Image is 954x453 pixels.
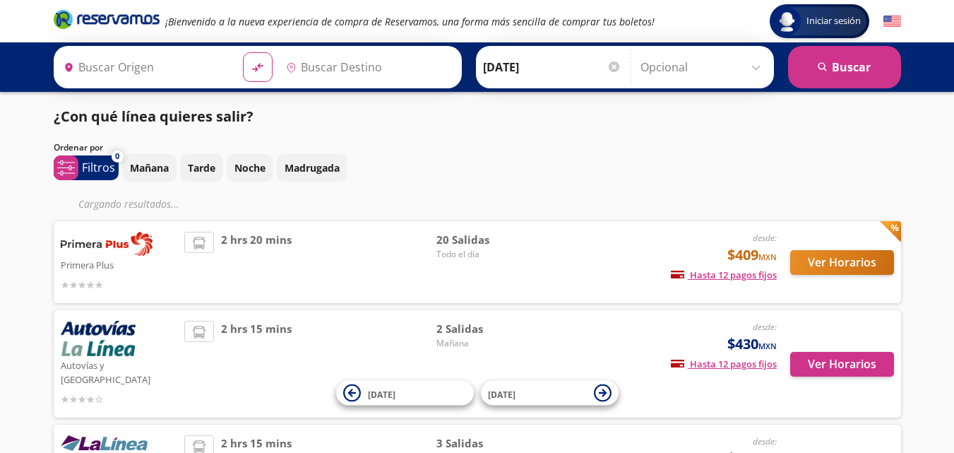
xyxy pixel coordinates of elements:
input: Opcional [640,49,767,85]
span: $409 [727,245,777,266]
span: Iniciar sesión [801,14,866,28]
span: 20 Salidas [436,232,535,248]
span: $430 [727,334,777,355]
em: Cargando resultados ... [78,197,179,211]
button: Noche [227,154,273,182]
p: Autovías y [GEOGRAPHIC_DATA] [61,356,178,387]
span: 3 Salidas [436,435,535,452]
button: Buscar [788,46,901,88]
em: desde: [753,435,777,447]
span: Hasta 12 pagos fijos [671,358,777,370]
button: [DATE] [336,381,474,406]
i: Brand Logo [54,8,160,30]
small: MXN [758,341,777,351]
button: Mañana [122,154,177,182]
span: 0 [115,151,119,163]
input: Buscar Destino [280,49,454,85]
button: Ver Horarios [790,352,894,377]
input: Elegir Fecha [483,49,621,85]
button: Ver Horarios [790,250,894,275]
p: Tarde [188,160,215,175]
span: Mañana [436,337,535,350]
span: 2 hrs 20 mins [221,232,292,293]
button: Madrugada [277,154,347,182]
p: Noche [234,160,266,175]
p: Madrugada [285,160,340,175]
em: desde: [753,232,777,244]
input: Buscar Origen [58,49,232,85]
span: 2 hrs 15 mins [221,321,292,407]
span: Hasta 12 pagos fijos [671,269,777,281]
button: 0Filtros [54,155,119,180]
span: 2 Salidas [436,321,535,337]
p: Filtros [82,159,115,176]
button: Tarde [180,154,223,182]
p: Mañana [130,160,169,175]
p: ¿Con qué línea quieres salir? [54,106,254,127]
small: MXN [758,252,777,262]
span: [DATE] [488,388,515,400]
em: desde: [753,321,777,333]
em: ¡Bienvenido a la nueva experiencia de compra de Reservamos, una forma más sencilla de comprar tus... [165,15,655,28]
p: Ordenar por [54,141,103,154]
a: Brand Logo [54,8,160,34]
img: Primera Plus [61,232,153,256]
p: Primera Plus [61,256,178,273]
button: [DATE] [481,381,619,406]
img: Autovías y La Línea [61,321,136,356]
span: Todo el día [436,248,535,261]
button: English [883,13,901,30]
span: [DATE] [368,388,395,400]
